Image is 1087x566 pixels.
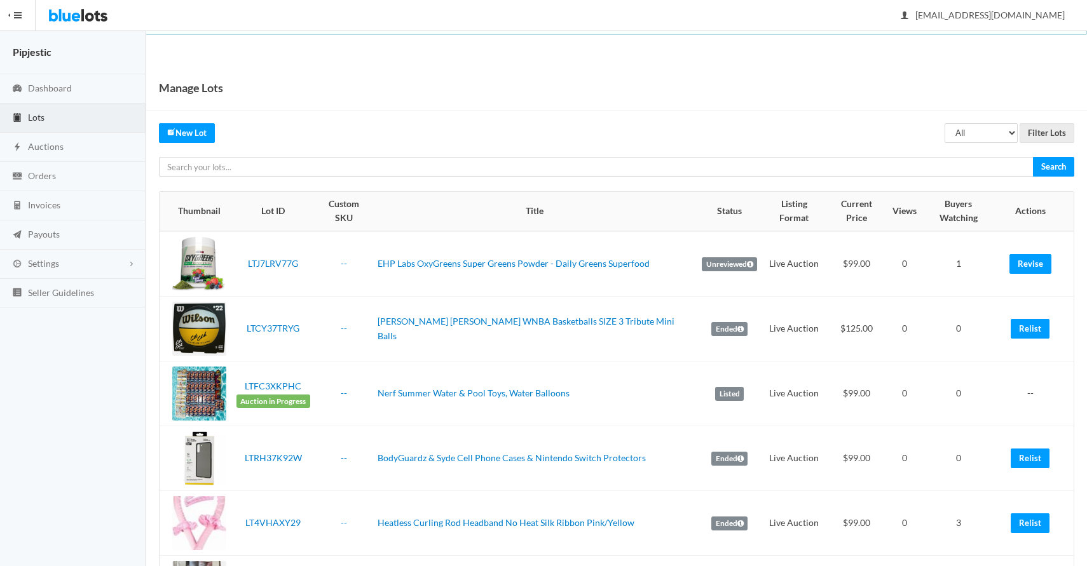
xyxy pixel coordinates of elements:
[11,83,24,95] ion-icon: speedometer
[11,112,24,125] ion-icon: clipboard
[28,141,64,152] span: Auctions
[922,231,995,297] td: 1
[28,83,72,93] span: Dashboard
[826,297,887,361] td: $125.00
[341,452,347,463] a: --
[826,231,887,297] td: $99.00
[341,258,347,269] a: --
[160,192,231,231] th: Thumbnail
[341,517,347,528] a: --
[1033,157,1074,177] input: Search
[11,287,24,299] ion-icon: list box
[159,123,215,143] a: createNew Lot
[898,10,911,22] ion-icon: person
[231,192,315,231] th: Lot ID
[826,426,887,491] td: $99.00
[11,142,24,154] ion-icon: flash
[245,452,302,463] a: LTRH37K92W
[922,297,995,361] td: 0
[315,192,373,231] th: Custom SKU
[887,192,922,231] th: Views
[702,257,757,271] label: Unreviewed
[373,192,697,231] th: Title
[11,259,24,271] ion-icon: cog
[13,46,51,58] strong: Pipjestic
[378,387,570,398] a: Nerf Summer Water & Pool Toys, Water Balloons
[826,491,887,556] td: $99.00
[762,491,826,556] td: Live Auction
[711,322,748,336] label: Ended
[1020,123,1074,143] input: Filter Lots
[922,426,995,491] td: 0
[1011,448,1049,468] a: Relist
[762,231,826,297] td: Live Auction
[762,426,826,491] td: Live Auction
[28,229,60,239] span: Payouts
[378,517,634,528] a: Heatless Curling Rod Headband No Heat Silk Ribbon Pink/Yellow
[378,258,650,269] a: EHP Labs OxyGreens Super Greens Powder - Daily Greens Superfood
[1011,513,1049,533] a: Relist
[887,426,922,491] td: 0
[762,192,826,231] th: Listing Format
[341,323,347,334] a: --
[28,170,56,181] span: Orders
[1011,319,1049,339] a: Relist
[341,387,347,398] a: --
[28,287,94,298] span: Seller Guidelines
[715,387,744,401] label: Listed
[922,491,995,556] td: 3
[887,297,922,361] td: 0
[887,361,922,426] td: 0
[922,192,995,231] th: Buyers Watching
[159,157,1034,177] input: Search your lots...
[378,316,674,341] a: [PERSON_NAME] [PERSON_NAME] WNBA Basketballs SIZE 3 Tribute Mini Balls
[887,491,922,556] td: 0
[697,192,762,231] th: Status
[248,258,298,269] a: LTJ7LRV77G
[711,516,748,530] label: Ended
[1009,254,1051,274] a: Revise
[245,517,301,528] a: LT4VHAXY29
[995,361,1074,426] td: --
[28,112,44,123] span: Lots
[167,128,175,136] ion-icon: create
[11,229,24,241] ion-icon: paper plane
[28,199,60,210] span: Invoices
[901,10,1065,20] span: [EMAIL_ADDRESS][DOMAIN_NAME]
[11,200,24,212] ion-icon: calculator
[159,78,223,97] h1: Manage Lots
[995,192,1074,231] th: Actions
[762,297,826,361] td: Live Auction
[922,361,995,426] td: 0
[245,381,301,391] a: LTFC3XKPHC
[28,258,59,269] span: Settings
[762,361,826,426] td: Live Auction
[826,192,887,231] th: Current Price
[826,361,887,426] td: $99.00
[11,171,24,183] ion-icon: cash
[887,231,922,297] td: 0
[711,452,748,466] label: Ended
[378,452,646,463] a: BodyGuardz & Syde Cell Phone Cases & Nintendo Switch Protectors
[236,394,310,408] span: Auction in Progress
[247,323,299,334] a: LTCY37TRYG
